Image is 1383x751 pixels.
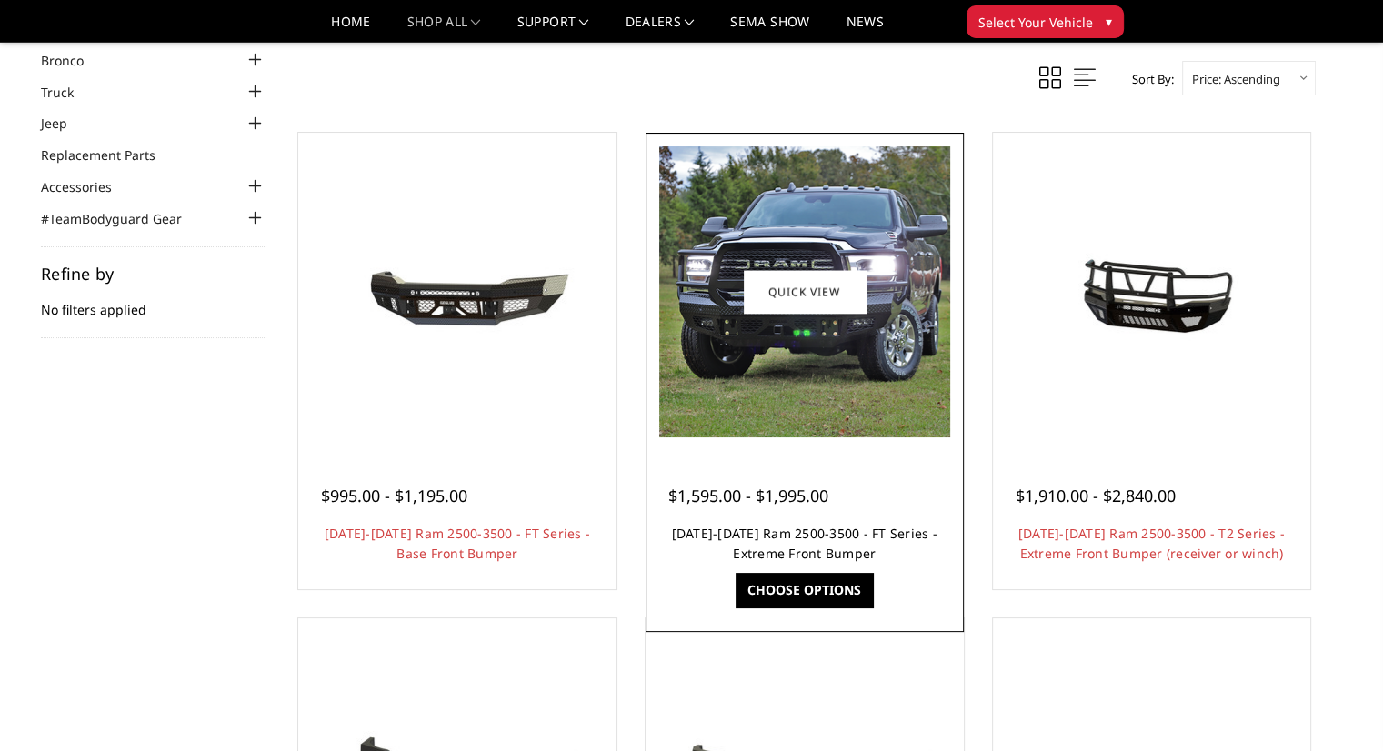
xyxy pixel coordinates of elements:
img: 2019-2025 Ram 2500-3500 - FT Series - Base Front Bumper [312,224,603,360]
a: 2019-2025 Ram 2500-3500 - T2 Series - Extreme Front Bumper (receiver or winch) 2019-2025 Ram 2500... [997,137,1307,446]
a: [DATE]-[DATE] Ram 2500-3500 - T2 Series - Extreme Front Bumper (receiver or winch) [1018,525,1285,562]
a: 2019-2025 Ram 2500-3500 - FT Series - Extreme Front Bumper 2019-2025 Ram 2500-3500 - FT Series - ... [650,137,959,446]
button: Select Your Vehicle [967,5,1124,38]
a: Replacement Parts [41,145,178,165]
a: Bronco [41,51,106,70]
label: Sort By: [1122,65,1174,93]
a: [DATE]-[DATE] Ram 2500-3500 - FT Series - Base Front Bumper [325,525,590,562]
span: $1,595.00 - $1,995.00 [668,485,828,506]
a: Support [517,15,589,42]
a: SEMA Show [730,15,809,42]
span: Select Your Vehicle [978,13,1093,32]
a: Quick view [744,270,866,313]
img: 2019-2025 Ram 2500-3500 - FT Series - Extreme Front Bumper [659,146,950,437]
a: shop all [407,15,481,42]
a: Jeep [41,114,90,133]
a: Truck [41,83,96,102]
a: Accessories [41,177,135,196]
img: 2019-2025 Ram 2500-3500 - T2 Series - Extreme Front Bumper (receiver or winch) [1006,224,1297,360]
a: Home [331,15,370,42]
a: #TeamBodyguard Gear [41,209,205,228]
span: $995.00 - $1,195.00 [321,485,467,506]
a: [DATE]-[DATE] Ram 2500-3500 - FT Series - Extreme Front Bumper [672,525,937,562]
span: $1,910.00 - $2,840.00 [1016,485,1176,506]
span: ▾ [1106,12,1112,31]
a: News [846,15,883,42]
a: Dealers [626,15,695,42]
a: Choose Options [736,573,873,607]
h5: Refine by [41,265,266,282]
div: No filters applied [41,265,266,338]
a: 2019-2025 Ram 2500-3500 - FT Series - Base Front Bumper [303,137,612,446]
